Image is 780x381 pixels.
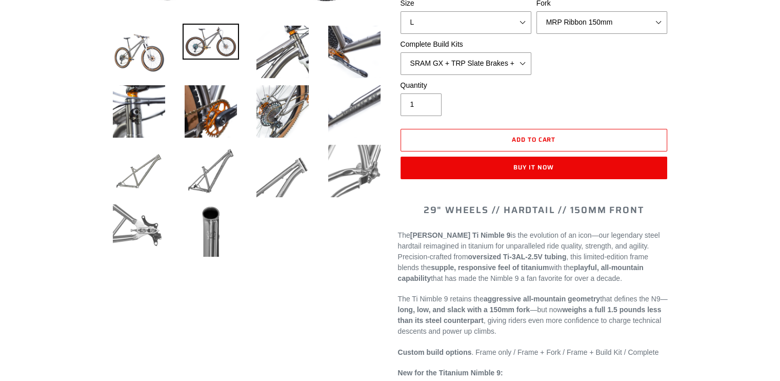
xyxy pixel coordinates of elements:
img: Load image into Gallery viewer, TI NIMBLE 9 [111,83,167,140]
strong: long, low, and slack with a 150mm fork [398,306,530,314]
img: Load image into Gallery viewer, TI NIMBLE 9 [183,143,239,199]
p: The Ti Nimble 9 retains the that defines the N9— —but now , giving riders even more confidence to... [398,294,670,337]
p: . Frame only / Frame + Fork / Frame + Build Kit / Complete [398,347,670,358]
img: Load image into Gallery viewer, TI NIMBLE 9 [326,83,383,140]
img: Load image into Gallery viewer, TI NIMBLE 9 [111,202,167,259]
p: The is the evolution of an icon—our legendary steel hardtail reimagined in titanium for unparalle... [398,230,670,284]
img: Load image into Gallery viewer, TI NIMBLE 9 [183,202,239,259]
strong: weighs a full 1.5 pounds less than its steel counterpart [398,306,662,325]
strong: aggressive all-mountain geometry [484,295,600,303]
span: Add to cart [512,135,556,144]
label: Quantity [401,80,531,91]
img: Load image into Gallery viewer, TI NIMBLE 9 [111,24,167,80]
button: Buy it now [401,157,667,179]
img: Load image into Gallery viewer, TI NIMBLE 9 [254,83,311,140]
img: Load image into Gallery viewer, TI NIMBLE 9 [326,143,383,199]
button: Add to cart [401,129,667,151]
strong: oversized Ti-3AL-2.5V tubing [468,253,566,261]
strong: Custom build options [398,348,472,356]
img: Load image into Gallery viewer, TI NIMBLE 9 [111,143,167,199]
strong: supple, responsive feel of titanium [431,263,549,272]
strong: [PERSON_NAME] Ti Nimble 9 [410,231,511,239]
img: Load image into Gallery viewer, TI NIMBLE 9 [183,24,239,60]
label: Complete Build Kits [401,39,531,50]
strong: New for the Titanium Nimble 9: [398,369,503,377]
img: Load image into Gallery viewer, TI NIMBLE 9 [254,143,311,199]
img: Load image into Gallery viewer, TI NIMBLE 9 [254,24,311,80]
span: 29" WHEELS // HARDTAIL // 150MM FRONT [424,203,644,217]
img: Load image into Gallery viewer, TI NIMBLE 9 [183,83,239,140]
img: Load image into Gallery viewer, TI NIMBLE 9 [326,24,383,80]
